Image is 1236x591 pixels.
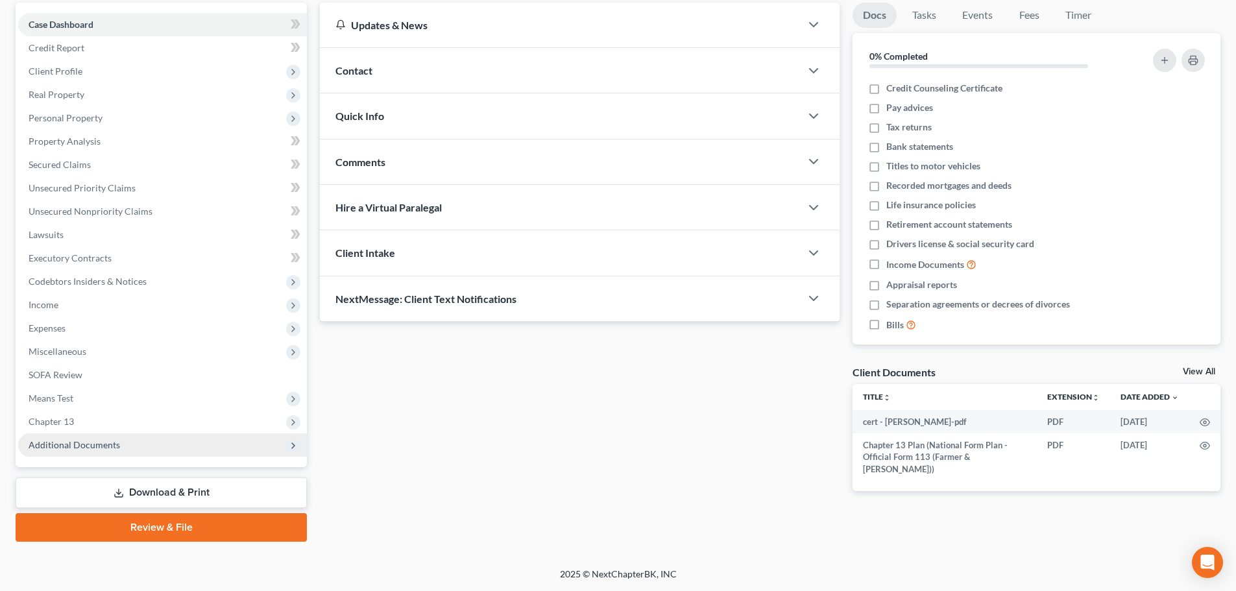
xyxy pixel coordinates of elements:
a: Unsecured Nonpriority Claims [18,200,307,223]
a: Fees [1008,3,1050,28]
td: PDF [1037,433,1110,481]
a: Tasks [902,3,947,28]
span: Tax returns [886,121,932,134]
span: Life insurance policies [886,199,976,211]
span: Comments [335,156,385,168]
a: Secured Claims [18,153,307,176]
span: Client Intake [335,247,395,259]
span: Quick Info [335,110,384,122]
a: Docs [853,3,897,28]
a: View All [1183,367,1215,376]
a: Unsecured Priority Claims [18,176,307,200]
span: SOFA Review [29,369,82,380]
span: Chapter 13 [29,416,74,427]
div: Client Documents [853,365,936,379]
strong: 0% Completed [869,51,928,62]
a: SOFA Review [18,363,307,387]
span: Titles to motor vehicles [886,160,980,173]
span: Appraisal reports [886,278,957,291]
span: Pay advices [886,101,933,114]
span: Hire a Virtual Paralegal [335,201,442,213]
span: Separation agreements or decrees of divorces [886,298,1070,311]
td: [DATE] [1110,410,1189,433]
a: Titleunfold_more [863,392,891,402]
a: Extensionunfold_more [1047,392,1100,402]
td: [DATE] [1110,433,1189,481]
span: Drivers license & social security card [886,237,1034,250]
a: Credit Report [18,36,307,60]
span: Executory Contracts [29,252,112,263]
a: Events [952,3,1003,28]
span: Codebtors Insiders & Notices [29,276,147,287]
i: unfold_more [1092,394,1100,402]
a: Review & File [16,513,307,542]
a: Property Analysis [18,130,307,153]
span: Unsecured Nonpriority Claims [29,206,152,217]
span: Contact [335,64,372,77]
div: Open Intercom Messenger [1192,547,1223,578]
span: Case Dashboard [29,19,93,30]
td: cert - [PERSON_NAME]-pdf [853,410,1037,433]
span: Expenses [29,322,66,333]
a: Download & Print [16,477,307,508]
span: Personal Property [29,112,103,123]
span: Miscellaneous [29,346,86,357]
a: Lawsuits [18,223,307,247]
a: Timer [1055,3,1102,28]
span: Property Analysis [29,136,101,147]
i: unfold_more [883,394,891,402]
td: Chapter 13 Plan (National Form Plan - Official Form 113 (Farmer & [PERSON_NAME])) [853,433,1037,481]
span: Bank statements [886,140,953,153]
span: Unsecured Priority Claims [29,182,136,193]
span: Additional Documents [29,439,120,450]
span: Income Documents [886,258,964,271]
a: Executory Contracts [18,247,307,270]
a: Case Dashboard [18,13,307,36]
span: Recorded mortgages and deeds [886,179,1012,192]
div: Updates & News [335,18,785,32]
span: Secured Claims [29,159,91,170]
span: Means Test [29,392,73,404]
span: Credit Counseling Certificate [886,82,1002,95]
span: Income [29,299,58,310]
div: 2025 © NextChapterBK, INC [248,568,988,591]
span: Credit Report [29,42,84,53]
i: expand_more [1171,394,1179,402]
span: Lawsuits [29,229,64,240]
span: Client Profile [29,66,82,77]
span: Real Property [29,89,84,100]
span: NextMessage: Client Text Notifications [335,293,516,305]
td: PDF [1037,410,1110,433]
a: Date Added expand_more [1121,392,1179,402]
span: Bills [886,319,904,332]
span: Retirement account statements [886,218,1012,231]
